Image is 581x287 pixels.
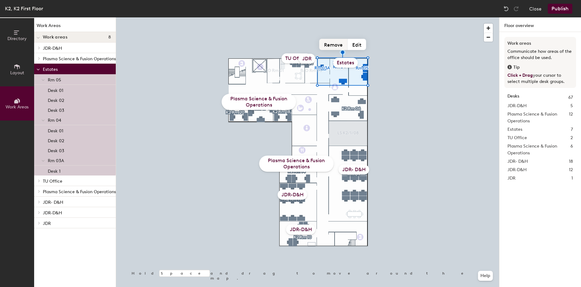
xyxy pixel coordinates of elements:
[507,175,516,182] span: JDR
[548,4,572,14] button: Publish
[570,143,573,157] span: 6
[48,136,64,143] p: Desk 02
[108,35,111,40] span: 8
[571,126,573,133] span: 7
[34,22,116,32] h1: Work Areas
[507,73,533,78] span: Click + Drag
[48,96,64,103] p: Desk 02
[43,177,111,185] p: TU Office
[43,44,111,52] p: JDR-D&H
[48,106,64,113] p: Desk 03
[299,54,315,64] div: JDR
[278,190,307,200] div: JDR-D&H
[43,208,111,216] p: JDR-D&H
[281,53,311,63] div: TU Office
[5,5,43,12] div: K2, K2 First Floor
[48,77,61,83] span: Rm 05
[513,6,519,12] img: Redo
[507,72,573,85] p: your cursor to select multiple desk groups.
[319,39,348,50] button: Remove
[48,126,63,134] p: Desk 01
[286,225,316,235] div: JDR-D&H
[43,219,111,227] p: JDR
[43,187,116,195] p: Plasma Science & Fusion Operations
[507,48,573,61] p: Communicate how areas of the office should be used.
[43,198,111,206] p: JDR- D&H
[333,58,358,68] div: Estates
[48,167,61,174] p: Desk 1
[348,39,366,50] button: Edit
[529,4,542,14] button: Close
[222,94,296,110] div: Plasma Science & Fusion Operations
[10,70,24,75] span: Layout
[570,102,573,109] span: 5
[43,54,116,62] p: Plasma Science & Fusion Operations
[48,86,63,93] p: Desk 01
[570,134,573,141] span: 2
[507,64,573,71] div: Tip
[571,175,573,182] span: 1
[478,271,493,281] button: Help
[6,104,29,110] span: Work Areas
[569,166,573,173] span: 12
[503,6,509,12] img: Undo
[507,134,527,141] span: TU Office
[7,36,27,41] span: Directory
[507,166,527,173] span: JDR-D&H
[507,102,527,109] span: JDR-D&H
[507,40,573,47] h3: Work areas
[507,94,519,101] strong: Desks
[569,111,573,125] span: 12
[43,65,111,73] p: Estates
[568,94,573,101] span: 67
[48,146,64,153] p: Desk 03
[43,35,67,40] span: Work areas
[48,158,64,163] span: Rm 03A
[259,156,334,172] div: Plasma Science & Fusion Operations
[48,118,61,123] span: Rm 04
[507,126,522,133] span: Estates
[339,165,369,175] div: JDR- D&H
[507,111,569,125] span: Plasma Science & Fusion Operations
[569,158,573,165] span: 18
[499,17,581,32] h1: Floor overview
[507,158,528,165] span: JDR- D&H
[507,143,570,157] span: Plasma Science & Fusion Operations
